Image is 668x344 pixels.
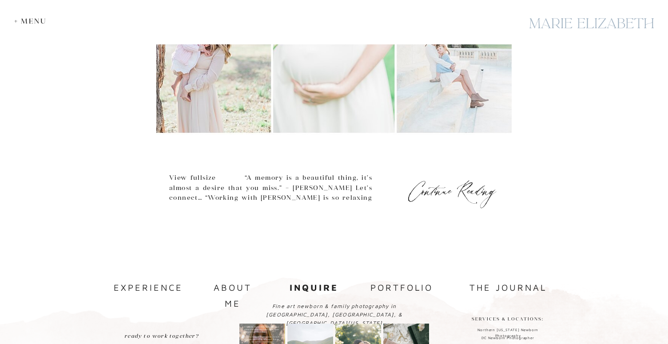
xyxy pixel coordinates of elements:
a: ready to work together? [112,332,211,341]
a: about me [203,280,262,295]
a: portfolio [368,280,435,297]
a: Continue Reading [406,182,499,194]
a: the journal [461,280,555,295]
div: + Menu [14,17,51,25]
a: Northern [US_STATE] Newborn Photography [466,327,549,334]
a: inquire [286,280,342,294]
i: Fine art newborn & family photography in [GEOGRAPHIC_DATA], [GEOGRAPHIC_DATA], & [GEOGRAPHIC_DATA... [266,303,402,326]
p: View fullsize “A memory is a beautiful thing, it’s almost a desire that you miss.” – [PERSON_NAME... [169,173,372,242]
b: inquire [290,282,338,293]
a: experience [114,280,180,296]
h2: Services & locations: [471,315,545,324]
a: DC Newborn Photographer [466,335,549,342]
